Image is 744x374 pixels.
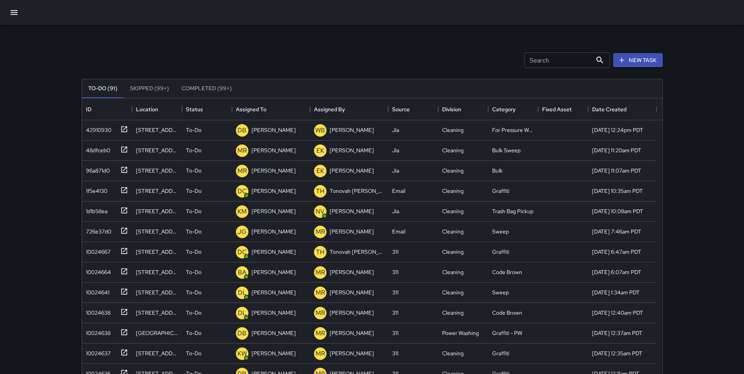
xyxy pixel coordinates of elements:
p: [PERSON_NAME] [252,329,296,337]
div: 8/20/2025, 1:34am PDT [592,289,640,296]
p: To-Do [186,289,202,296]
div: Cleaning [442,248,464,256]
div: 140 7th Street [136,207,178,215]
div: 311 [392,309,398,317]
div: Date Created [588,98,657,120]
p: [PERSON_NAME] [252,146,296,154]
div: Bulk [492,167,503,175]
p: To-Do [186,228,202,235]
div: Fixed Asset [538,98,588,120]
div: 999 Brannan Street [136,248,178,256]
div: Source [388,98,438,120]
p: To-Do [186,187,202,195]
button: Skipped (99+) [124,79,175,98]
div: 8/20/2025, 11:20am PDT [592,146,641,154]
p: DC [237,248,247,257]
p: [PERSON_NAME] [252,126,296,134]
div: 10024638 [83,306,111,317]
p: KW [237,349,247,358]
div: Code Brown [492,268,522,276]
p: DC [237,187,247,196]
div: 151a Russ Street [136,146,178,154]
button: To-Do (91) [82,79,124,98]
p: [PERSON_NAME] [252,167,296,175]
div: 8/20/2025, 12:37am PDT [592,329,642,337]
div: Email [392,228,405,235]
p: [PERSON_NAME] [330,268,374,276]
p: To-Do [186,248,202,256]
div: 8/20/2025, 7:46am PDT [592,228,641,235]
div: 643 Natoma Street [136,289,178,296]
p: EK [316,166,324,176]
div: Sweep [492,289,509,296]
p: [PERSON_NAME] [330,228,374,235]
div: 10024664 [83,265,111,276]
p: MR [316,329,325,338]
div: Assigned To [236,98,266,120]
div: 1d1b58ea [83,204,107,215]
div: Cleaning [442,146,464,154]
div: 726e37d0 [83,224,111,235]
div: Email [392,187,405,195]
div: 311 [392,349,398,357]
p: MR [237,146,247,155]
div: Cleaning [442,167,464,175]
div: Category [488,98,538,120]
p: To-Do [186,146,202,154]
div: Fixed Asset [542,98,572,120]
div: Graffiti [492,187,509,195]
p: DL [238,308,246,318]
p: JG [237,227,246,237]
div: 155 9th Street [136,309,178,317]
div: 311 [392,289,398,296]
div: Location [132,98,182,120]
p: Tonovah [PERSON_NAME] [330,248,384,256]
div: 311 [392,248,398,256]
div: Division [438,98,488,120]
div: 8/20/2025, 6:47am PDT [592,248,641,256]
div: Category [492,98,516,120]
div: 265 Shipley Street [136,167,178,175]
p: DB [237,126,246,135]
div: Assigned By [310,98,388,120]
div: Location [136,98,158,120]
div: Status [182,98,232,120]
div: 8/20/2025, 10:35am PDT [592,187,643,195]
div: 1077 Howard Street [136,329,178,337]
div: 10024638 [83,326,111,337]
div: 1f5e4130 [83,184,107,195]
div: Cleaning [442,126,464,134]
div: 48dfceb0 [83,143,110,154]
div: Cleaning [442,349,464,357]
div: ID [86,98,91,120]
div: Date Created [592,98,626,120]
p: To-Do [186,126,202,134]
div: Bulk Sweep [492,146,521,154]
button: Completed (99+) [175,79,238,98]
p: [PERSON_NAME] [252,207,296,215]
div: Assigned To [232,98,310,120]
div: 96a871d0 [83,164,110,175]
div: 139 Harriet Street [136,268,178,276]
p: MR [316,227,325,237]
div: Power Washing [442,329,479,337]
div: 1234 Howard Street [136,228,178,235]
div: Jia [392,126,399,134]
div: 1128 Howard Street [136,187,178,195]
div: 311 [392,329,398,337]
p: [PERSON_NAME] [252,309,296,317]
div: Jia [392,146,399,154]
div: ID [82,98,132,120]
div: 8/20/2025, 12:24pm PDT [592,126,643,134]
p: MR [316,349,325,358]
div: Jia [392,167,399,175]
div: Cleaning [442,228,464,235]
div: 1550 Howard Street [136,126,178,134]
div: 8/20/2025, 12:35am PDT [592,349,642,357]
p: To-Do [186,329,202,337]
p: MR [237,166,247,176]
div: Assigned By [314,98,345,120]
div: 8/20/2025, 11:07am PDT [592,167,641,175]
div: Trash Bag Pickup [492,207,533,215]
div: Cleaning [442,187,464,195]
